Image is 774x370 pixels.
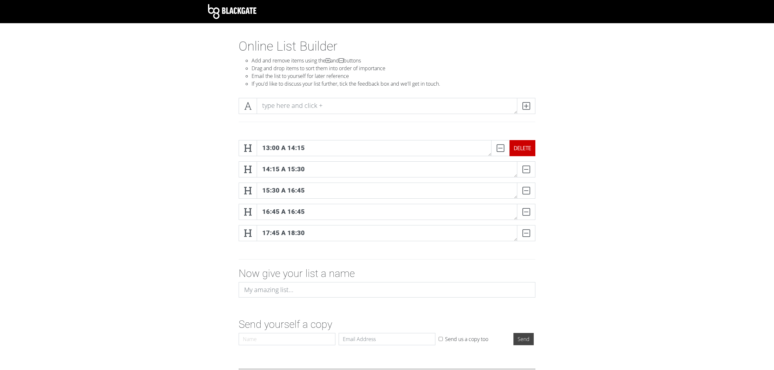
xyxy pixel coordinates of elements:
[239,333,335,345] input: Name
[252,57,535,64] li: Add and remove items using the and buttons
[252,80,535,88] li: If you'd like to discuss your list further, tick the feedback box and we'll get in touch.
[252,64,535,72] li: Drag and drop items to sort them into order of importance
[239,318,535,330] h2: Send yourself a copy
[239,39,535,54] h1: Online List Builder
[239,267,535,280] h2: Now give your list a name
[445,335,488,343] label: Send us a copy too
[513,333,534,345] input: Send
[239,282,535,298] input: My amazing list...
[510,140,535,156] div: DELETE
[208,4,256,19] img: Blackgate
[339,333,435,345] input: Email Address
[252,72,535,80] li: Email the list to yourself for later reference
